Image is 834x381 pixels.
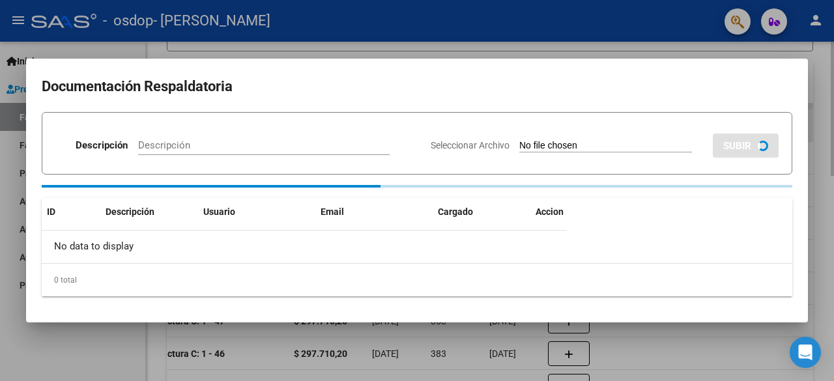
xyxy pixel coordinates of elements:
span: Descripción [106,206,154,217]
datatable-header-cell: Descripción [100,198,198,226]
datatable-header-cell: Accion [530,198,596,226]
button: SUBIR [713,134,779,158]
datatable-header-cell: ID [42,198,100,226]
datatable-header-cell: Email [315,198,433,226]
div: No data to display [42,231,567,263]
span: Seleccionar Archivo [431,140,510,150]
span: Usuario [203,206,235,217]
div: 0 total [42,264,792,296]
span: Cargado [438,206,473,217]
div: Open Intercom Messenger [790,337,821,368]
p: Descripción [76,138,128,153]
h2: Documentación Respaldatoria [42,74,792,99]
span: SUBIR [723,140,751,152]
datatable-header-cell: Usuario [198,198,315,226]
datatable-header-cell: Cargado [433,198,530,226]
span: Accion [536,206,564,217]
span: Email [321,206,344,217]
span: ID [47,206,55,217]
